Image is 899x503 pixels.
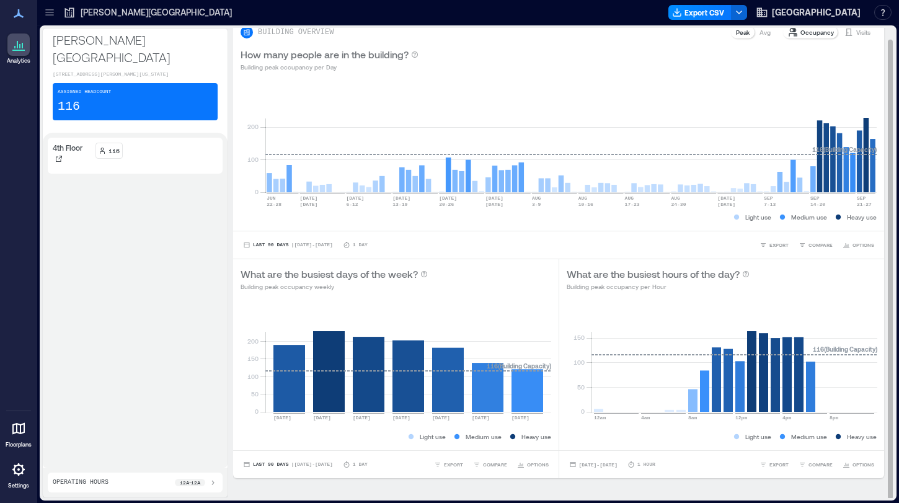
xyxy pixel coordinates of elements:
tspan: 50 [577,383,584,391]
button: Export CSV [668,5,732,20]
text: [DATE] [439,195,457,201]
span: [DATE] - [DATE] [579,462,618,468]
text: 4am [641,415,650,421]
text: 8am [688,415,697,421]
p: 116 [58,98,80,115]
text: [DATE] [313,415,331,421]
text: AUG [532,195,541,201]
text: [DATE] [392,415,410,421]
p: Medium use [791,432,827,442]
text: SEP [810,195,820,201]
p: Heavy use [521,432,551,442]
button: OPTIONS [515,458,551,471]
p: Operating Hours [53,478,108,487]
text: [DATE] [300,195,318,201]
span: EXPORT [769,241,789,249]
tspan: 0 [580,407,584,415]
button: EXPORT [757,239,791,251]
text: [DATE] [432,415,450,421]
button: Last 90 Days |[DATE]-[DATE] [241,458,335,471]
p: 116 [108,146,120,156]
text: [DATE] [485,195,503,201]
button: OPTIONS [840,458,877,471]
tspan: 0 [255,188,259,195]
a: Analytics [3,30,34,68]
p: 1 Day [353,461,368,468]
a: Floorplans [2,414,35,452]
p: Peak [736,27,750,37]
text: [DATE] [472,415,490,421]
p: Visits [856,27,870,37]
text: 24-30 [671,202,686,207]
text: JUN [267,195,276,201]
p: Occupancy [800,27,834,37]
text: 10-16 [578,202,593,207]
a: Settings [4,455,33,493]
text: 13-19 [392,202,407,207]
tspan: 200 [247,337,259,345]
p: [STREET_ADDRESS][PERSON_NAME][US_STATE] [53,71,218,78]
p: Assigned Headcount [58,88,111,96]
text: 8pm [830,415,839,421]
p: 4th Floor [53,143,82,153]
text: AUG [578,195,588,201]
text: 12pm [735,415,747,421]
span: OPTIONS [852,241,874,249]
button: COMPARE [471,458,510,471]
p: 1 Day [353,241,368,249]
button: Last 90 Days |[DATE]-[DATE] [241,239,335,251]
tspan: 100 [247,156,259,163]
p: Building peak occupancy per Hour [567,282,750,292]
span: [GEOGRAPHIC_DATA] [772,6,861,19]
p: Medium use [791,212,827,222]
p: [PERSON_NAME][GEOGRAPHIC_DATA] [53,31,218,66]
span: COMPARE [808,461,833,468]
text: [DATE] [717,195,735,201]
span: EXPORT [444,461,463,468]
text: 6-12 [346,202,358,207]
span: OPTIONS [852,461,874,468]
text: [DATE] [392,195,410,201]
text: 4pm [782,415,792,421]
tspan: 100 [247,373,259,380]
text: 21-27 [857,202,872,207]
text: 12am [594,415,606,421]
span: OPTIONS [527,461,549,468]
p: Settings [8,482,29,489]
text: [DATE] [511,415,529,421]
tspan: 150 [573,334,584,341]
p: Avg [759,27,771,37]
text: AUG [671,195,680,201]
p: Light use [745,432,771,442]
tspan: 50 [251,390,259,398]
tspan: 200 [247,123,259,130]
p: BUILDING OVERVIEW [258,27,334,37]
text: 7-13 [764,202,776,207]
text: AUG [625,195,634,201]
text: 3-9 [532,202,541,207]
text: [DATE] [273,415,291,421]
span: EXPORT [769,461,789,468]
p: What are the busiest days of the week? [241,267,418,282]
p: Building peak occupancy per Day [241,62,418,72]
p: What are the busiest hours of the day? [567,267,740,282]
text: [DATE] [300,202,318,207]
text: [DATE] [717,202,735,207]
span: COMPARE [808,241,833,249]
button: [GEOGRAPHIC_DATA] [752,2,864,22]
span: COMPARE [483,461,507,468]
p: 1 Hour [637,461,655,468]
text: 17-23 [625,202,640,207]
tspan: 150 [247,355,259,362]
button: EXPORT [432,458,466,471]
text: SEP [764,195,773,201]
p: Medium use [466,432,502,442]
tspan: 0 [255,407,259,415]
p: Light use [745,212,771,222]
tspan: 100 [573,358,584,366]
text: [DATE] [485,202,503,207]
button: OPTIONS [840,239,877,251]
button: [DATE]-[DATE] [567,458,620,471]
p: 12a - 12a [180,479,200,486]
button: COMPARE [796,458,835,471]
